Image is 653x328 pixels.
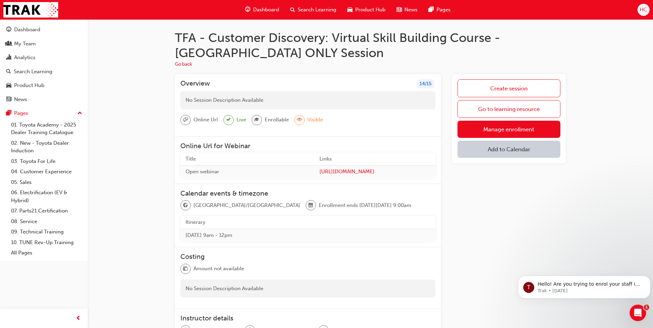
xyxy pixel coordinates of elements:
[640,6,647,14] span: HC
[457,141,560,158] button: Add to Calendar
[3,37,85,50] a: My Team
[265,116,289,124] span: Enrollable
[3,65,85,78] a: Search Learning
[457,121,560,138] a: Manage enrollment
[175,30,566,60] h1: TFA - Customer Discovery: Virtual Skill Building Course - [GEOGRAPHIC_DATA] ONLY Session
[193,201,300,209] span: [GEOGRAPHIC_DATA]/[GEOGRAPHIC_DATA]
[8,156,85,167] a: 03. Toyota For Life
[193,116,218,124] span: Online Url
[515,261,653,309] iframe: Intercom notifications message
[6,97,11,103] span: news-icon
[6,55,11,61] span: chart-icon
[6,83,11,89] span: car-icon
[180,189,435,197] h3: Calendar events & timezone
[630,305,646,321] iframe: Intercom live chat
[638,4,650,16] button: HC
[355,6,386,14] span: Product Hub
[254,116,259,124] span: graduationCap-icon
[180,314,435,322] h3: Instructor details
[3,23,85,36] a: Dashboard
[3,107,85,120] button: Pages
[307,116,323,124] span: Visible
[180,216,435,229] th: Itinerary
[8,227,85,237] a: 09. Technical Training
[8,120,85,138] a: 01. Toyota Academy - 2025 Dealer Training Catalogue
[180,229,435,241] td: [DATE] 9am - 12pm
[285,3,342,17] a: search-iconSearch Learning
[180,280,435,298] div: No Session Description Available
[6,27,11,33] span: guage-icon
[175,61,192,68] button: Go back
[347,6,352,14] span: car-icon
[290,6,295,14] span: search-icon
[14,26,40,34] div: Dashboard
[14,109,28,117] div: Pages
[314,153,435,165] th: Links
[3,51,85,64] a: Analytics
[14,96,27,103] div: News
[457,100,560,118] a: Go to learning resource
[319,168,430,176] a: [URL][DOMAIN_NAME]
[6,41,11,47] span: people-icon
[3,2,58,18] img: Trak
[457,79,560,97] a: Create session
[14,81,44,89] div: Product Hub
[14,40,36,48] div: My Team
[8,187,85,206] a: 06. Electrification (EV & Hybrid)
[404,6,418,14] span: News
[8,166,85,177] a: 04. Customer Experience
[417,79,434,89] div: 14 / 15
[8,237,85,248] a: 10. TUNE Rev-Up Training
[8,138,85,156] a: 02. New - Toyota Dealer Induction
[397,6,402,14] span: news-icon
[76,314,81,323] span: prev-icon
[180,91,435,109] div: No Session Description Available
[186,168,219,175] span: Open webinar
[180,79,210,89] h3: Overview
[8,206,85,216] a: 07. Parts21 Certification
[8,177,85,188] a: 05. Sales
[6,110,11,117] span: pages-icon
[253,6,279,14] span: Dashboard
[429,6,434,14] span: pages-icon
[245,6,250,14] span: guage-icon
[423,3,456,17] a: pages-iconPages
[308,201,313,210] span: calendar-icon
[3,93,85,106] a: News
[193,265,244,273] span: Amount not available
[436,6,451,14] span: Pages
[236,116,246,124] span: Live
[6,69,11,75] span: search-icon
[342,3,391,17] a: car-iconProduct Hub
[8,216,85,227] a: 08. Service
[391,3,423,17] a: news-iconNews
[183,201,188,210] span: globe-icon
[319,201,411,209] span: Enrollment ends [DATE][DATE] 9:00am
[298,6,336,14] span: Search Learning
[297,116,302,124] span: eye-icon
[14,54,35,62] div: Analytics
[183,116,188,124] span: sessionType_ONLINE_URL-icon
[180,153,314,165] th: Title
[180,142,435,150] h3: Online Url for Webinar
[14,68,52,76] div: Search Learning
[180,253,435,261] h3: Costing
[644,305,649,310] span: 1
[3,22,85,107] button: DashboardMy TeamAnalyticsSearch LearningProduct HubNews
[183,264,188,273] span: money-icon
[227,116,231,124] span: tick-icon
[240,3,285,17] a: guage-iconDashboard
[77,109,82,118] span: up-icon
[8,248,85,258] a: All Pages
[3,79,85,92] a: Product Hub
